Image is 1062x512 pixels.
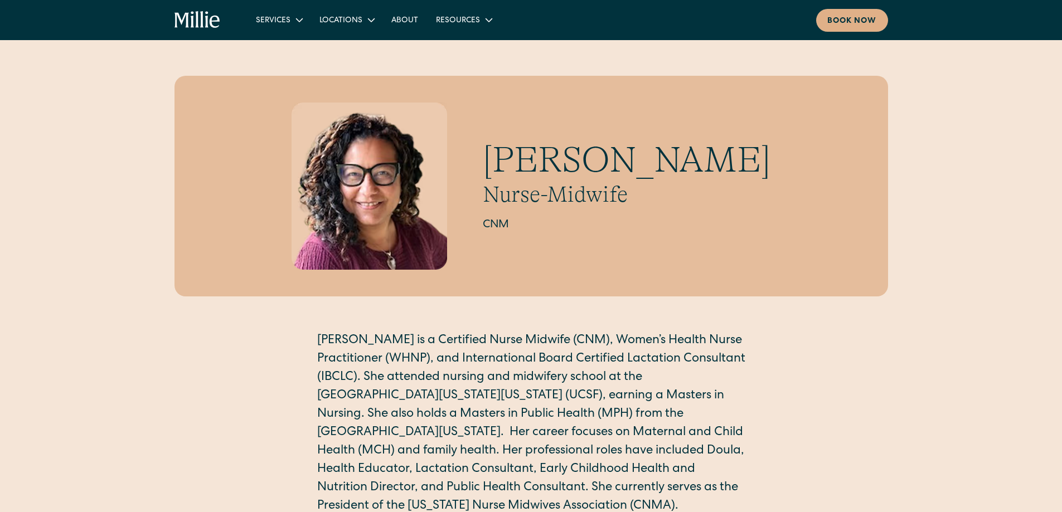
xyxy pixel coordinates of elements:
h1: [PERSON_NAME] [483,139,770,182]
div: Resources [436,15,480,27]
a: Book now [816,9,888,32]
div: Locations [319,15,362,27]
div: Book now [827,16,877,27]
a: About [382,11,427,29]
div: Services [256,15,290,27]
h2: Nurse-Midwife [483,181,770,208]
h2: CNM [483,217,770,233]
a: home [174,11,221,29]
div: Services [247,11,311,29]
div: Locations [311,11,382,29]
div: Resources [427,11,500,29]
